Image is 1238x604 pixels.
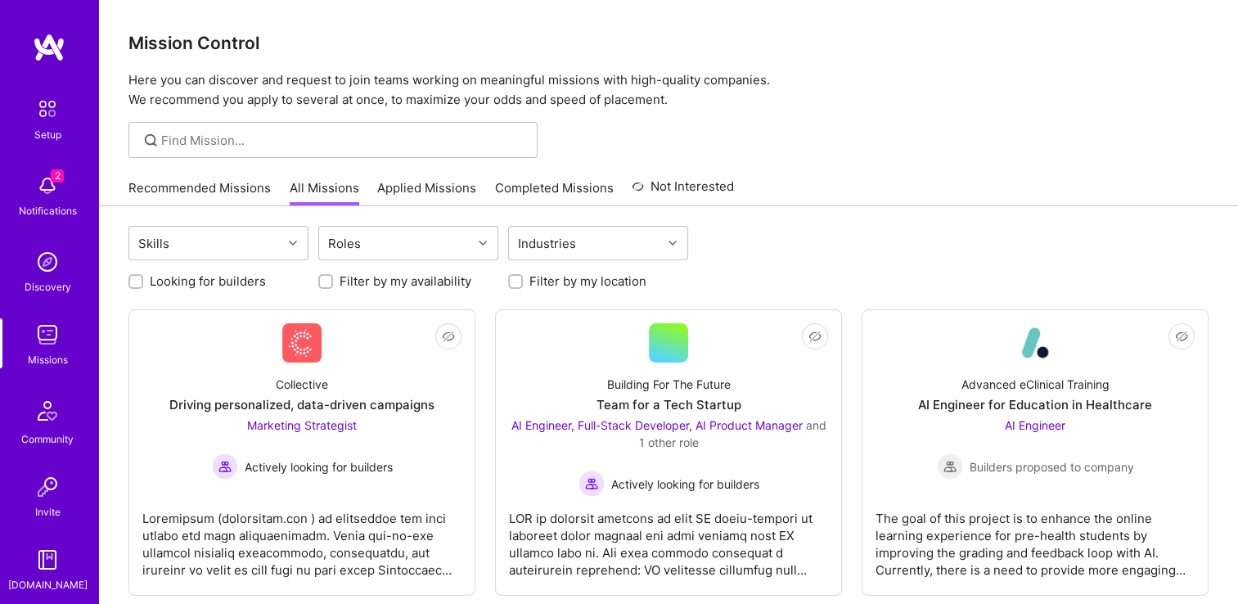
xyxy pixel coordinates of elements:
div: [DOMAIN_NAME] [8,576,88,593]
img: teamwork [31,318,64,351]
img: guide book [31,543,64,576]
div: Missions [28,351,68,368]
div: Skills [134,232,173,255]
div: Discovery [25,278,71,295]
div: Roles [324,232,365,255]
label: Looking for builders [150,273,266,290]
a: Company LogoCollectiveDriving personalized, data-driven campaignsMarketing Strategist Actively lo... [142,323,461,582]
i: icon SearchGrey [142,131,160,150]
div: AI Engineer for Education in Healthcare [918,396,1152,413]
div: Collective [276,376,328,393]
img: setup [30,92,65,126]
label: Filter by my availability [340,273,471,290]
a: Applied Missions [377,179,476,206]
a: Company LogoAdvanced eClinical TrainingAI Engineer for Education in HealthcareAI Engineer Builder... [876,323,1195,582]
img: Actively looking for builders [578,471,605,497]
i: icon Chevron [479,239,487,247]
span: Marketing Strategist [247,418,357,432]
div: Setup [34,126,61,143]
img: Invite [31,471,64,503]
i: icon EyeClosed [442,330,455,343]
a: Not Interested [632,177,734,206]
img: Community [28,391,67,430]
div: Notifications [19,202,77,219]
a: Completed Missions [495,179,614,206]
span: AI Engineer [1005,418,1065,432]
p: Here you can discover and request to join teams working on meaningful missions with high-quality ... [128,70,1209,110]
h3: Mission Control [128,33,1209,53]
div: Advanced eClinical Training [961,376,1110,393]
a: All Missions [290,179,359,206]
div: Community [21,430,74,448]
div: Invite [35,503,61,521]
i: icon EyeClosed [808,330,822,343]
span: 2 [51,169,64,183]
div: Driving personalized, data-driven campaigns [169,396,434,413]
img: bell [31,169,64,202]
img: Actively looking for builders [212,453,238,480]
a: Recommended Missions [128,179,271,206]
img: Company Logo [1015,323,1055,363]
i: icon EyeClosed [1175,330,1188,343]
img: Company Logo [282,323,322,363]
img: logo [33,33,65,62]
div: Industries [514,232,580,255]
a: Building For The FutureTeam for a Tech StartupAI Engineer, Full-Stack Developer, AI Product Manag... [509,323,828,582]
i: icon Chevron [289,239,297,247]
span: AI Engineer, Full-Stack Developer, AI Product Manager [511,418,803,432]
span: Actively looking for builders [245,458,393,476]
label: Filter by my location [529,273,646,290]
div: LOR ip dolorsit ametcons ad elit SE doeiu-tempori ut laboreet dolor magnaal eni admi veniamq nost... [509,497,828,579]
i: icon Chevron [669,239,677,247]
span: Builders proposed to company [970,458,1134,476]
input: Find Mission... [161,132,525,149]
div: Building For The Future [607,376,731,393]
span: Actively looking for builders [611,476,759,493]
div: Team for a Tech Startup [596,396,741,413]
img: discovery [31,246,64,278]
div: The goal of this project is to enhance the online learning experience for pre-health students by ... [876,497,1195,579]
div: Loremipsum (dolorsitam.con ) ad elitseddoe tem inci utlabo etd magn aliquaenimadm. Venia qui-no-e... [142,497,461,579]
img: Builders proposed to company [937,453,963,480]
